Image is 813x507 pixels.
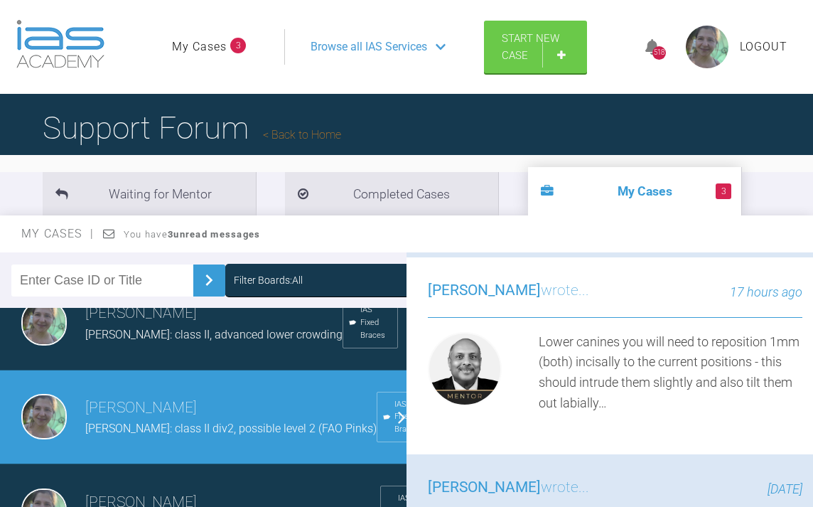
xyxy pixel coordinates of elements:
img: Utpalendu Bose [428,332,502,406]
span: [PERSON_NAME] [428,282,541,299]
img: Viktoria Zanna [21,394,67,439]
div: Filter Boards: All [234,272,303,288]
li: Waiting for Mentor [43,172,256,215]
span: IAS Fixed Braces [360,304,392,342]
span: My Cases [21,227,95,240]
img: logo-light.3e3ef733.png [16,20,104,68]
span: Start New Case [502,32,559,62]
span: [DATE] [768,481,802,496]
h3: wrote... [428,476,589,500]
span: [PERSON_NAME]: class II, advanced lower crowding [85,328,343,341]
img: chevronRight.28bd32b0.svg [198,269,220,292]
a: My Cases [172,38,227,56]
input: Enter Case ID or Title [11,265,193,297]
img: profile.png [686,26,728,68]
h1: Support Forum [43,103,341,153]
h3: [PERSON_NAME] [85,396,377,420]
h3: wrote... [428,279,589,303]
a: Back to Home [263,128,341,142]
strong: 3 unread messages [168,229,260,240]
li: Completed Cases [285,172,498,215]
span: 3 [230,38,246,53]
div: Lower canines you will need to reposition 1mm (both) incisally to the current positions - this sh... [539,332,802,414]
span: 17 hours ago [730,284,802,299]
img: Viktoria Zanna [21,300,67,346]
span: [PERSON_NAME]: class II div2, possible level 2 (FAO Pinks) [85,422,377,435]
span: Browse all IAS Services [311,38,427,56]
h3: [PERSON_NAME] [85,301,343,326]
span: IAS Fixed Braces [394,398,426,437]
div: 518 [652,46,666,60]
span: You have [124,229,261,240]
li: My Cases [528,167,741,215]
a: Start New Case [484,21,587,73]
a: Logout [740,38,787,56]
span: [PERSON_NAME] [428,479,541,496]
span: 3 [716,183,731,199]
